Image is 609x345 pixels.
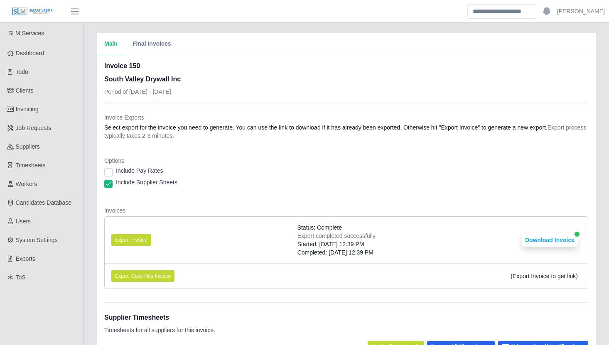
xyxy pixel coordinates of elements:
[522,233,578,247] button: Download Invoice
[522,237,578,243] a: Download Invoice
[104,61,181,71] h2: Invoice 150
[104,313,215,323] h1: Supplier Timesheets
[16,274,26,281] span: ToS
[297,240,376,248] div: Started: [DATE] 12:39 PM
[116,178,177,186] label: Include Supplier Sheets
[467,4,536,19] input: Search
[104,157,588,165] dt: Options
[16,106,39,113] span: Invoicing
[16,255,35,262] span: Exports
[104,113,588,122] dt: Invoice Exports
[104,123,588,140] dd: Select export for the invoice you need to generate. You can use the link to download if it has al...
[16,237,58,243] span: System Settings
[111,270,174,282] button: Export Cost-Plus Invoice
[111,234,151,246] button: Export Invoice
[16,125,52,131] span: Job Requests
[557,7,605,16] a: [PERSON_NAME]
[116,166,163,175] label: Include Pay Rates
[125,33,179,55] button: Final Invoices
[97,33,125,55] button: Main
[104,88,181,96] p: Period of [DATE] - [DATE]
[16,143,40,150] span: Suppliers
[8,30,44,37] span: SLM Services
[16,181,37,187] span: Workers
[104,206,588,215] dt: Invoices
[12,7,53,16] img: SLM Logo
[16,50,44,56] span: Dashboard
[511,273,578,279] span: (Export Invoice to get link)
[16,218,31,225] span: Users
[104,74,181,84] h3: South Valley Drywall Inc
[297,223,342,232] span: Status: Complete
[104,326,215,334] p: Timesheets for all suppliers for this invoice.
[16,162,46,169] span: Timesheets
[16,87,34,94] span: Clients
[16,199,72,206] span: Candidates Database
[297,232,376,240] div: Export completed successfully
[297,248,376,257] div: Completed: [DATE] 12:39 PM
[16,69,28,75] span: Todo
